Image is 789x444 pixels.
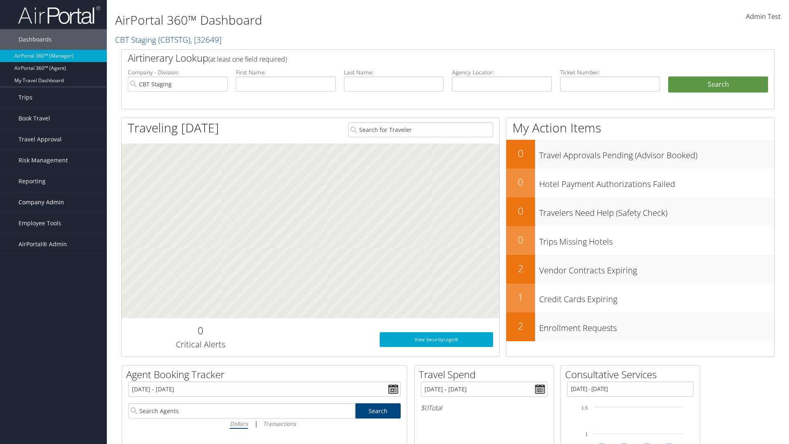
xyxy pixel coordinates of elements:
[506,255,774,284] a: 2Vendor Contracts Expiring
[158,34,190,45] span: ( CBTSTG )
[452,68,552,76] label: Agency Locator:
[128,339,273,350] h3: Critical Alerts
[506,261,535,275] h2: 2
[208,55,287,64] span: (at least one field required)
[506,140,774,169] a: 0Travel Approvals Pending (Advisor Booked)
[18,87,32,108] span: Trips
[348,122,493,137] input: Search for Traveler
[539,203,774,219] h3: Travelers Need Help (Safety Check)
[539,146,774,161] h3: Travel Approvals Pending (Advisor Booked)
[506,175,535,189] h2: 0
[18,108,50,129] span: Book Travel
[128,403,355,419] input: Search Agents
[506,226,774,255] a: 0Trips Missing Hotels
[668,76,768,93] button: Search
[115,12,559,29] h1: AirPortal 360™ Dashboard
[128,419,401,429] div: |
[419,368,554,382] h2: Travel Spend
[236,68,336,76] label: First Name:
[506,319,535,333] h2: 2
[506,312,774,341] a: 2Enrollment Requests
[539,232,774,247] h3: Trips Missing Hotels
[506,119,774,136] h1: My Action Items
[421,403,547,412] h6: Total
[380,332,493,347] a: View SecurityLogic®
[506,197,774,226] a: 0Travelers Need Help (Safety Check)
[344,68,444,76] label: Last Name:
[18,129,62,150] span: Travel Approval
[506,233,535,247] h2: 0
[190,34,221,45] span: , [ 32649 ]
[263,420,296,428] i: Transactions
[18,29,52,50] span: Dashboards
[128,324,273,338] h2: 0
[18,171,46,192] span: Reporting
[128,119,219,136] h1: Traveling [DATE]
[506,169,774,197] a: 0Hotel Payment Authorizations Failed
[746,4,781,30] a: Admin Test
[506,284,774,312] a: 1Credit Cards Expiring
[128,51,714,65] h2: Airtinerary Lookup
[581,405,588,410] tspan: 1.5
[18,192,64,213] span: Company Admin
[18,213,61,234] span: Employee Tools
[585,432,588,437] tspan: 1
[506,204,535,218] h2: 0
[355,403,401,419] a: Search
[506,290,535,304] h2: 1
[421,403,428,412] span: $0
[746,12,781,21] span: Admin Test
[128,68,228,76] label: Company - Division:
[230,420,248,428] i: Dollars
[539,289,774,305] h3: Credit Cards Expiring
[18,234,67,254] span: AirPortal® Admin
[539,174,774,190] h3: Hotel Payment Authorizations Failed
[18,5,100,25] img: airportal-logo.png
[539,318,774,334] h3: Enrollment Requests
[565,368,700,382] h2: Consultative Services
[539,261,774,276] h3: Vendor Contracts Expiring
[18,150,68,171] span: Risk Management
[506,146,535,160] h2: 0
[560,68,660,76] label: Ticket Number:
[115,34,221,45] a: CBT Staging
[126,368,407,382] h2: Agent Booking Tracker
